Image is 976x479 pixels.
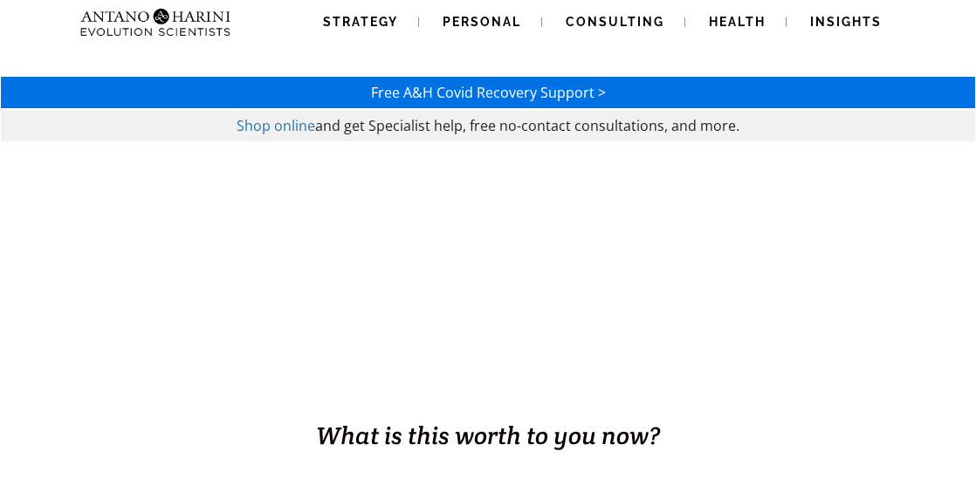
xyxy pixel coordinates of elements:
a: Free A&H Covid Recovery Support > [371,83,606,102]
span: and get Specialist help, free no-contact consultations, and more. [315,116,739,135]
h1: BUSINESS. HEALTH. Family. Legacy [2,381,974,418]
span: Personal [443,15,521,29]
a: Shop online [237,116,315,135]
span: Insights [810,15,882,29]
span: Strategy [323,15,398,29]
span: Health [709,15,766,29]
span: What is this worth to you now? [316,420,660,451]
span: Consulting [566,15,664,29]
